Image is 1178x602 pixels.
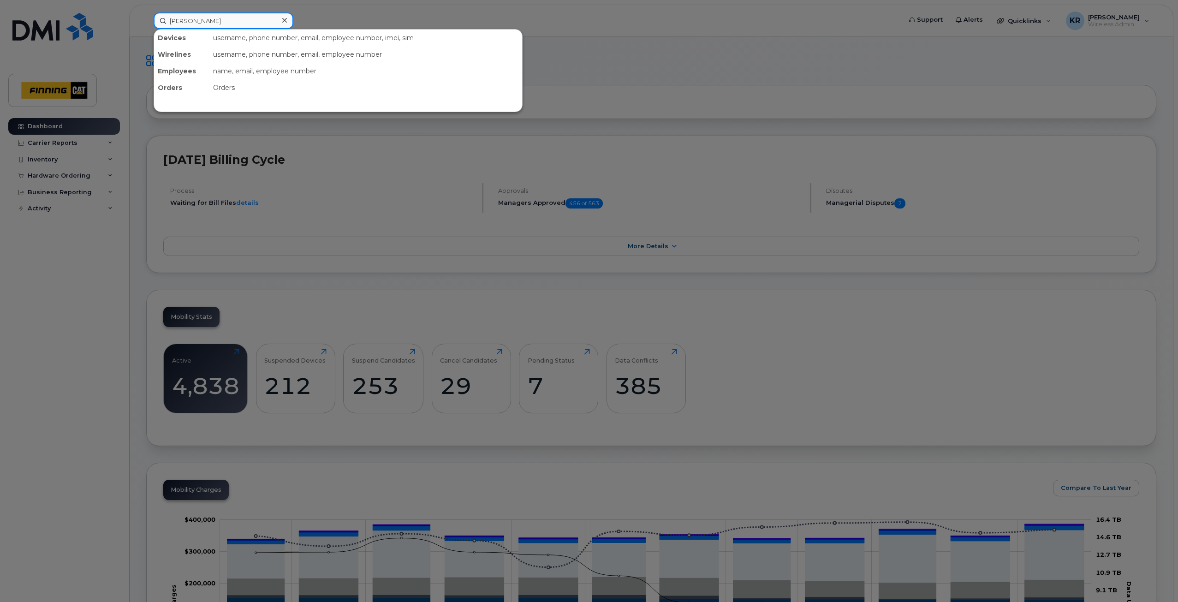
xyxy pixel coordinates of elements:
div: name, email, employee number [209,63,522,79]
div: Devices [154,30,209,46]
div: Orders [154,79,209,96]
div: username, phone number, email, employee number [209,46,522,63]
div: username, phone number, email, employee number, imei, sim [209,30,522,46]
div: Wirelines [154,46,209,63]
div: Employees [154,63,209,79]
div: Orders [209,79,522,96]
iframe: Messenger Launcher [1138,562,1171,595]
